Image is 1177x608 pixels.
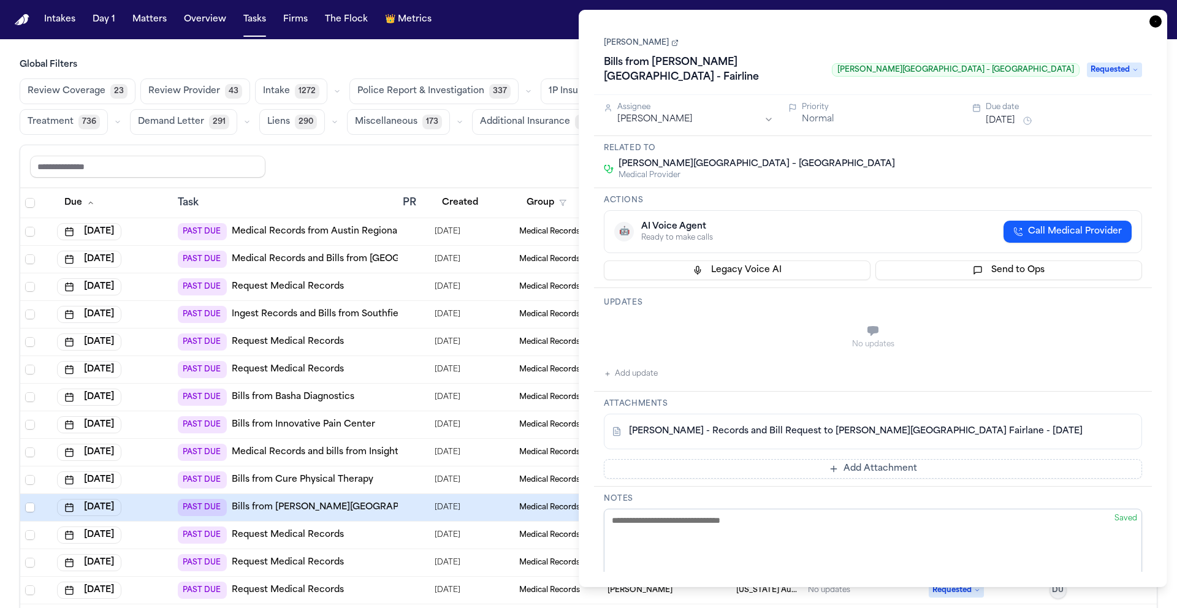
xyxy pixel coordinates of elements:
button: Tasks [238,9,271,31]
span: 337 [489,84,511,99]
h3: Actions [604,196,1142,205]
h3: Updates [604,298,1142,308]
button: crownMetrics [380,9,436,31]
span: 🤖 [619,226,630,238]
span: Miscellaneous [355,116,417,128]
button: Additional Insurance0 [472,109,595,135]
button: Police Report & Investigation337 [349,78,519,104]
span: 291 [209,115,229,129]
div: No updates [604,340,1142,349]
span: Medical Provider [619,170,895,180]
span: 1P Insurance [549,85,603,97]
button: Firms [278,9,313,31]
div: AI Voice Agent [641,221,713,233]
button: Overview [179,9,231,31]
button: Day 1 [88,9,120,31]
span: Liens [267,116,290,128]
span: 1272 [295,84,319,99]
span: Intake [263,85,290,97]
button: Call Medical Provider [1004,221,1132,243]
span: Demand Letter [138,116,204,128]
button: The Flock [320,9,373,31]
button: Send to Ops [875,260,1142,280]
span: 736 [78,115,100,129]
span: Additional Insurance [480,116,570,128]
button: Snooze task [1020,113,1035,128]
div: Due date [986,102,1142,112]
h1: Bills from [PERSON_NAME][GEOGRAPHIC_DATA] - Fairline [599,53,827,87]
span: 43 [225,84,242,99]
h3: Attachments [604,399,1142,409]
div: Assignee [617,102,774,112]
button: Legacy Voice AI [604,260,870,280]
h3: Global Filters [20,59,1157,71]
button: Matters [128,9,172,31]
span: 23 [110,84,128,99]
a: Home [15,14,29,26]
button: Miscellaneous173 [347,109,450,135]
button: 1P Insurance291 [541,78,636,104]
a: [PERSON_NAME] [604,38,679,48]
span: Review Provider [148,85,220,97]
span: Requested [1087,63,1142,77]
button: Normal [802,113,834,126]
span: 173 [422,115,442,129]
button: [DATE] [986,115,1015,127]
span: Call Medical Provider [1028,226,1122,238]
button: Review Provider43 [140,78,250,104]
a: [PERSON_NAME] - Records and Bill Request to [PERSON_NAME][GEOGRAPHIC_DATA] Fairlane - [DATE] [629,425,1083,438]
h3: Notes [604,494,1142,504]
img: Finch Logo [15,14,29,26]
div: Ready to make calls [641,233,713,243]
span: 0 [575,115,587,129]
span: Review Coverage [28,85,105,97]
button: Demand Letter291 [130,109,237,135]
div: Priority [802,102,958,112]
button: Intake1272 [255,78,327,104]
button: Treatment736 [20,109,108,135]
span: Treatment [28,116,74,128]
span: 290 [295,115,317,129]
span: Saved [1114,515,1137,522]
h3: Related to [604,143,1142,153]
span: [PERSON_NAME][GEOGRAPHIC_DATA] – [GEOGRAPHIC_DATA] [832,63,1080,77]
button: Add Attachment [604,459,1142,479]
span: Police Report & Investigation [357,85,484,97]
button: Liens290 [259,109,325,135]
span: [PERSON_NAME][GEOGRAPHIC_DATA] – [GEOGRAPHIC_DATA] [619,158,895,170]
button: Add update [604,367,658,381]
button: Review Coverage23 [20,78,135,104]
button: Intakes [39,9,80,31]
